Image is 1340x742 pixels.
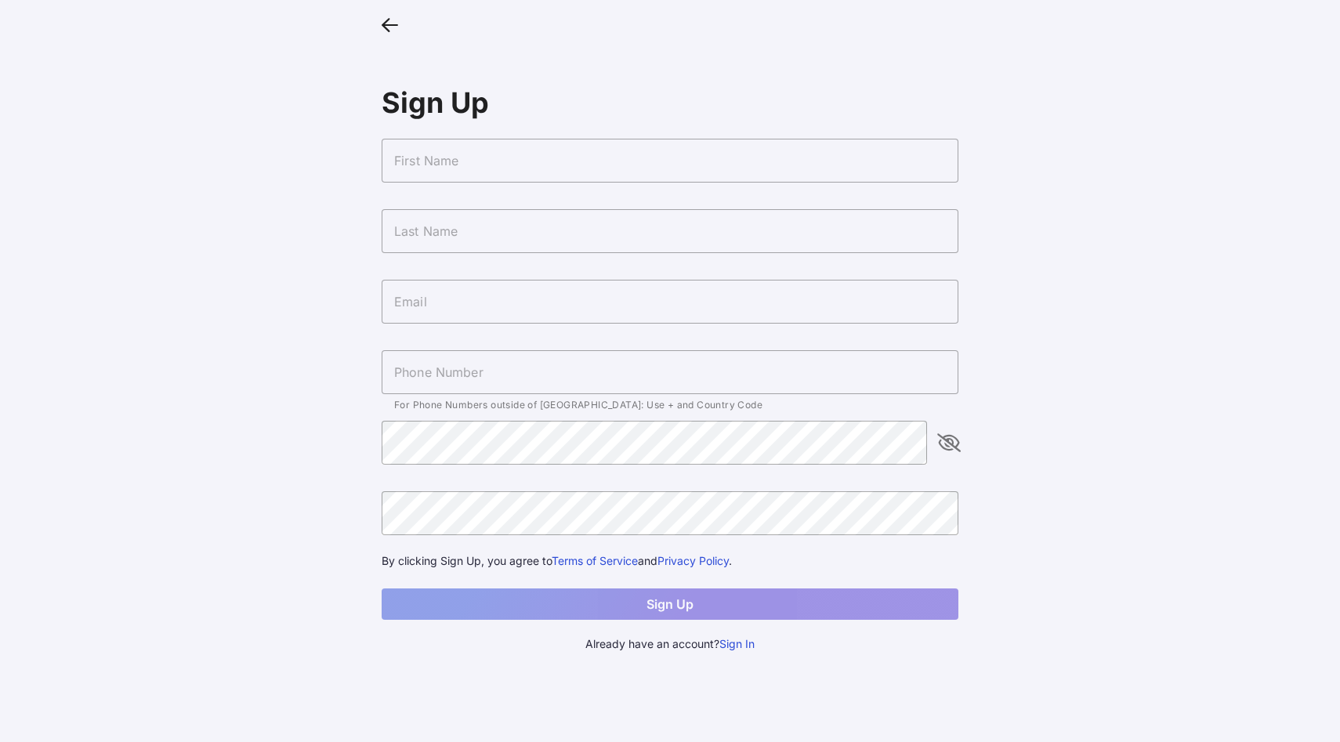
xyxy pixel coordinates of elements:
input: First Name [382,139,958,183]
input: Last Name [382,209,958,253]
div: By clicking Sign Up, you agree to and . [382,552,958,570]
input: Phone Number [382,350,958,394]
div: Sign Up [382,85,958,120]
button: Sign In [719,635,755,653]
a: Terms of Service [552,554,638,567]
button: Sign Up [382,588,958,620]
span: For Phone Numbers outside of [GEOGRAPHIC_DATA]: Use + and Country Code [394,399,762,411]
a: Privacy Policy [657,554,729,567]
input: Email [382,280,958,324]
i: appended action [940,433,958,452]
div: Already have an account? [382,635,958,653]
